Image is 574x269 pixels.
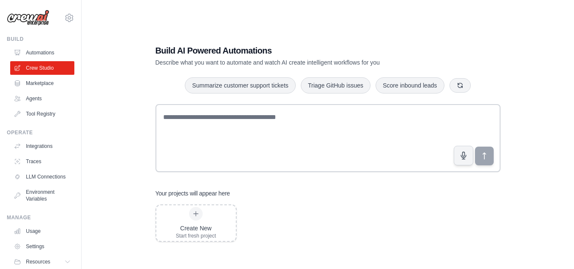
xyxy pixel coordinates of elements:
a: Usage [10,224,74,238]
a: Marketplace [10,76,74,90]
iframe: Chat Widget [532,228,574,269]
p: Describe what you want to automate and watch AI create intelligent workflows for you [156,58,441,67]
h3: Your projects will appear here [156,189,230,198]
a: Automations [10,46,74,59]
h1: Build AI Powered Automations [156,45,441,57]
div: Manage [7,214,74,221]
button: Triage GitHub issues [301,77,370,93]
a: Integrations [10,139,74,153]
div: Operate [7,129,74,136]
a: Settings [10,240,74,253]
a: Traces [10,155,74,168]
div: Build [7,36,74,42]
a: Environment Variables [10,185,74,206]
button: Score inbound leads [376,77,444,93]
button: Resources [10,255,74,269]
button: Get new suggestions [450,78,471,93]
div: Start fresh project [176,232,216,239]
button: Summarize customer support tickets [185,77,295,93]
img: Logo [7,10,49,26]
div: Create New [176,224,216,232]
a: Crew Studio [10,61,74,75]
button: Click to speak your automation idea [454,146,473,165]
span: Resources [26,258,50,265]
a: Agents [10,92,74,105]
a: Tool Registry [10,107,74,121]
a: LLM Connections [10,170,74,184]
